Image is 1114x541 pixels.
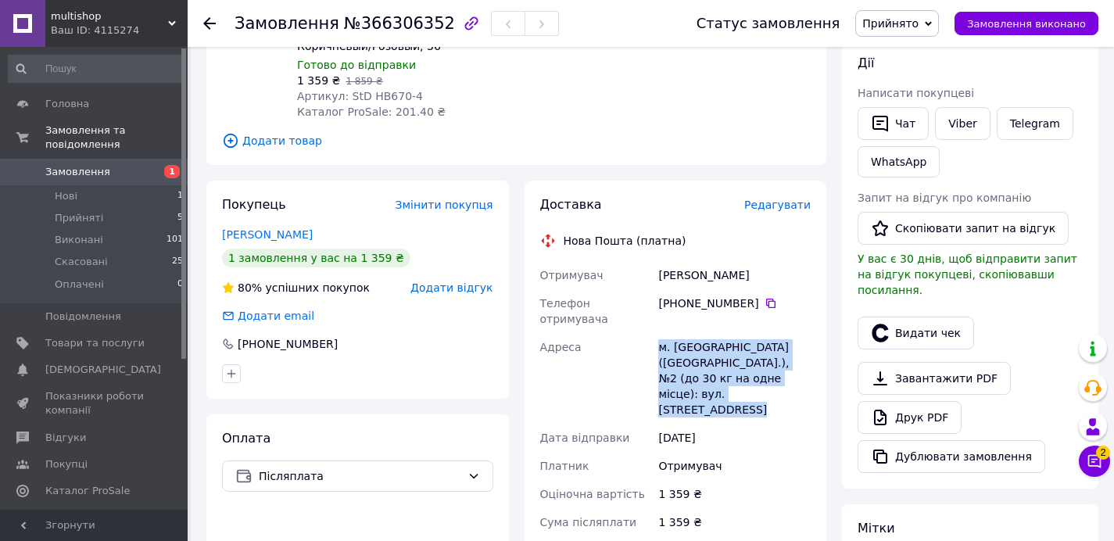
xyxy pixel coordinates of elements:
[8,55,184,83] input: Пошук
[346,76,382,87] span: 1 859 ₴
[45,336,145,350] span: Товари та послуги
[238,281,262,294] span: 80%
[955,12,1098,35] button: Замовлення виконано
[410,281,493,294] span: Додати відгук
[259,468,461,485] span: Післяплата
[297,106,446,118] span: Каталог ProSale: 201.40 ₴
[164,165,180,178] span: 1
[45,124,188,152] span: Замовлення та повідомлення
[862,17,919,30] span: Прийнято
[1096,446,1110,460] span: 2
[55,278,104,292] span: Оплачені
[858,521,895,536] span: Мітки
[697,16,840,31] div: Статус замовлення
[167,233,183,247] span: 101
[55,211,103,225] span: Прийняті
[55,189,77,203] span: Нові
[45,457,88,471] span: Покупці
[540,341,582,353] span: Адреса
[235,14,339,33] span: Замовлення
[655,508,814,536] div: 1 359 ₴
[858,317,974,349] button: Видати чек
[858,56,874,70] span: Дії
[177,278,183,292] span: 0
[858,440,1045,473] button: Дублювати замовлення
[222,431,270,446] span: Оплата
[236,336,339,352] div: [PHONE_NUMBER]
[396,199,493,211] span: Змінити покупця
[1079,446,1110,477] button: Чат з покупцем2
[297,74,340,87] span: 1 359 ₴
[220,308,316,324] div: Додати email
[222,197,286,212] span: Покупець
[655,424,814,452] div: [DATE]
[297,90,423,102] span: Артикул: StD HB670-4
[540,197,602,212] span: Доставка
[655,480,814,508] div: 1 359 ₴
[222,132,811,149] span: Додати товар
[858,192,1031,204] span: Запит на відгук про компанію
[658,296,811,311] div: [PHONE_NUMBER]
[55,255,108,269] span: Скасовані
[45,97,89,111] span: Головна
[45,389,145,417] span: Показники роботи компанії
[177,211,183,225] span: 5
[967,18,1086,30] span: Замовлення виконано
[540,460,589,472] span: Платник
[203,16,216,31] div: Повернутися назад
[45,310,121,324] span: Повідомлення
[51,9,168,23] span: multishop
[236,308,316,324] div: Додати email
[540,269,604,281] span: Отримувач
[540,516,637,528] span: Сума післяплати
[45,363,161,377] span: [DEMOGRAPHIC_DATA]
[655,333,814,424] div: м. [GEOGRAPHIC_DATA] ([GEOGRAPHIC_DATA].), №2 (до 30 кг на одне місце): вул. [STREET_ADDRESS]
[655,452,814,480] div: Отримувач
[45,484,130,498] span: Каталог ProSale
[540,297,608,325] span: Телефон отримувача
[540,432,630,444] span: Дата відправки
[858,87,974,99] span: Написати покупцеві
[222,249,410,267] div: 1 замовлення у вас на 1 359 ₴
[222,228,313,241] a: [PERSON_NAME]
[858,212,1069,245] button: Скопіювати запит на відгук
[297,59,416,71] span: Готово до відправки
[858,401,962,434] a: Друк PDF
[858,253,1077,296] span: У вас є 30 днів, щоб відправити запит на відгук покупцеві, скопіювавши посилання.
[744,199,811,211] span: Редагувати
[55,233,103,247] span: Виконані
[344,14,455,33] span: №366306352
[858,362,1011,395] a: Завантажити PDF
[935,107,990,140] a: Viber
[222,280,370,296] div: успішних покупок
[51,23,188,38] div: Ваш ID: 4115274
[858,107,929,140] button: Чат
[560,233,690,249] div: Нова Пошта (платна)
[540,488,645,500] span: Оціночна вартість
[655,261,814,289] div: [PERSON_NAME]
[858,146,940,177] a: WhatsApp
[997,107,1073,140] a: Telegram
[177,189,183,203] span: 1
[45,431,86,445] span: Відгуки
[45,165,110,179] span: Замовлення
[172,255,183,269] span: 25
